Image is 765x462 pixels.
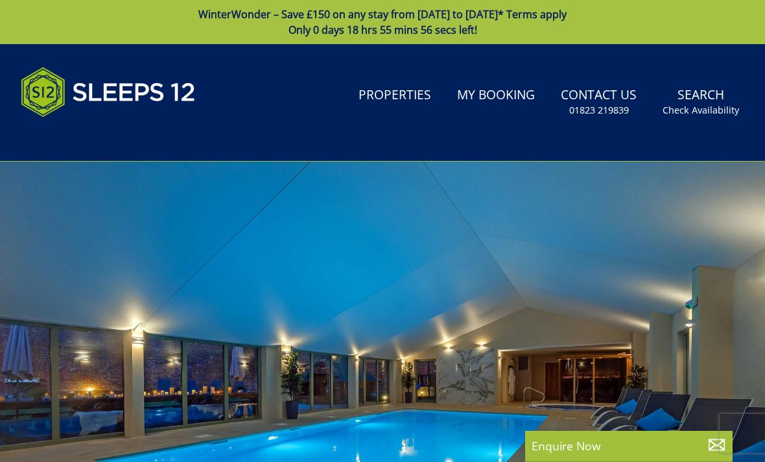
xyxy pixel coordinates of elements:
[569,104,629,117] small: 01823 219839
[353,81,436,110] a: Properties
[657,81,744,123] a: SearchCheck Availability
[288,23,477,37] span: Only 0 days 18 hrs 55 mins 56 secs left!
[532,437,726,454] p: Enquire Now
[556,81,642,123] a: Contact Us01823 219839
[452,81,540,110] a: My Booking
[14,132,150,143] iframe: Customer reviews powered by Trustpilot
[663,104,739,117] small: Check Availability
[21,60,196,125] img: Sleeps 12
